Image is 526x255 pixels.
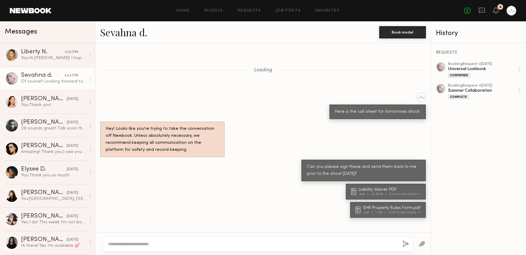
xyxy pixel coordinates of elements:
a: Home [176,9,190,13]
div: Summer Collaboration [448,88,517,94]
div: [PERSON_NAME] [21,96,67,102]
div: Liberty N. [21,49,65,55]
a: Requests [238,9,261,13]
div: Confirmed [448,73,470,78]
div: Amazing! Thank you:) see you [DATE] [21,149,86,155]
div: You: Hi [PERSON_NAME]! I hope all is well, I wanted to see if you are available for an ecom shoot... [21,55,86,61]
a: SHR Property Rules Form.pdf.pdf1 MBClick to download [356,206,422,214]
div: 1 MB [375,211,389,214]
div: 8 [499,5,501,9]
div: [DATE] [67,214,78,219]
a: Job Posts [276,9,301,13]
div: .pdf [359,193,371,196]
div: Liability Waiver PDF [359,188,422,192]
a: bookingRequest •[DATE]Summer CollaborationComplete [448,84,521,99]
div: [DATE] [67,143,78,149]
div: .pdf [363,211,375,214]
div: [DATE] [67,167,78,172]
div: booking Request • [DATE] [448,84,517,88]
a: bookingRequest •[DATE]Universal LookbookConfirmed [448,62,521,78]
div: Complete [448,94,469,99]
a: Models [204,9,223,13]
div: Hey! Looks like you’re trying to take the conversation off Newbook. Unless absolutely necessary, ... [106,126,219,154]
div: Hi there! Yes I’m available 💕 Would there be hair and makeup or do I have to do it myself? [21,243,86,249]
div: booking Request • [DATE] [448,62,517,66]
a: Sevahna d. [100,26,147,39]
div: [DATE] [67,120,78,126]
div: SHR Property Rules Form.pdf [363,206,422,210]
div: 4:33 PM [65,49,78,55]
div: Yes I do! This week I’m not booked yet for [DATE] and [DATE]. Next week I am booked the 10th-12th... [21,219,86,225]
a: Liability Waiver PDF.pdf25.18 KBClick to download [351,188,422,196]
div: You: Thank you so much! [21,172,86,178]
button: Book model [379,26,426,38]
div: [DATE] [67,190,78,196]
a: Book model [379,29,426,34]
div: Elysee D. [21,166,67,172]
div: History [436,30,521,37]
div: You: [GEOGRAPHIC_DATA], [GEOGRAPHIC_DATA] in our studio [21,196,86,202]
div: Here is the call sheet for tomorrows shoot. [335,108,420,115]
div: You: Thank you! [21,102,86,108]
div: 3:34 PM [65,73,78,79]
div: Universal Lookbook [448,66,517,72]
div: [PERSON_NAME] [21,190,67,196]
div: REQUESTS [436,51,521,55]
div: [PERSON_NAME] [21,213,67,219]
span: Messages [5,28,37,35]
div: [PERSON_NAME] [21,237,67,243]
div: Click to download [389,211,420,214]
div: Sevahna d. [21,73,65,79]
div: [DATE] [67,237,78,243]
div: [DATE] [67,96,78,102]
div: Of course!! Looking forward to it <3 [21,79,86,84]
div: [PERSON_NAME] [21,143,67,149]
div: Ok sounds great! Talk soon then! [21,126,86,131]
span: Loading [254,68,272,73]
div: 25.18 KB [371,193,389,196]
div: Can you please sign these and send them back to me prior to the shoot [DATE]? [307,164,420,178]
div: [PERSON_NAME] [21,119,67,126]
div: Click to download [389,193,420,196]
a: Favorites [315,9,339,13]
